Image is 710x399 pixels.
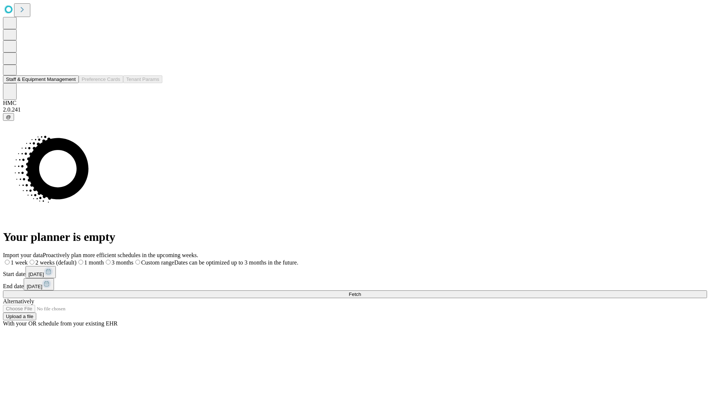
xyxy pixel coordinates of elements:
span: Import your data [3,252,43,258]
input: 3 months [106,260,111,265]
span: 3 months [112,259,133,266]
span: @ [6,114,11,120]
button: Tenant Params [123,75,162,83]
button: Staff & Equipment Management [3,75,79,83]
span: [DATE] [27,284,42,289]
input: 1 week [5,260,10,265]
div: 2.0.241 [3,106,707,113]
span: Dates can be optimized up to 3 months in the future. [174,259,298,266]
div: Start date [3,266,707,278]
button: [DATE] [24,278,54,290]
span: Fetch [349,291,361,297]
span: Proactively plan more efficient schedules in the upcoming weeks. [43,252,198,258]
button: [DATE] [26,266,56,278]
span: Custom range [141,259,174,266]
span: 1 month [84,259,104,266]
h1: Your planner is empty [3,230,707,244]
button: Upload a file [3,313,36,320]
button: Preference Cards [79,75,123,83]
span: With your OR schedule from your existing EHR [3,320,118,327]
span: [DATE] [28,272,44,277]
button: Fetch [3,290,707,298]
input: 1 month [78,260,83,265]
button: @ [3,113,14,121]
input: 2 weeks (default) [30,260,34,265]
input: Custom rangeDates can be optimized up to 3 months in the future. [135,260,140,265]
div: HMC [3,100,707,106]
div: End date [3,278,707,290]
span: 1 week [11,259,28,266]
span: Alternatively [3,298,34,304]
span: 2 weeks (default) [35,259,77,266]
